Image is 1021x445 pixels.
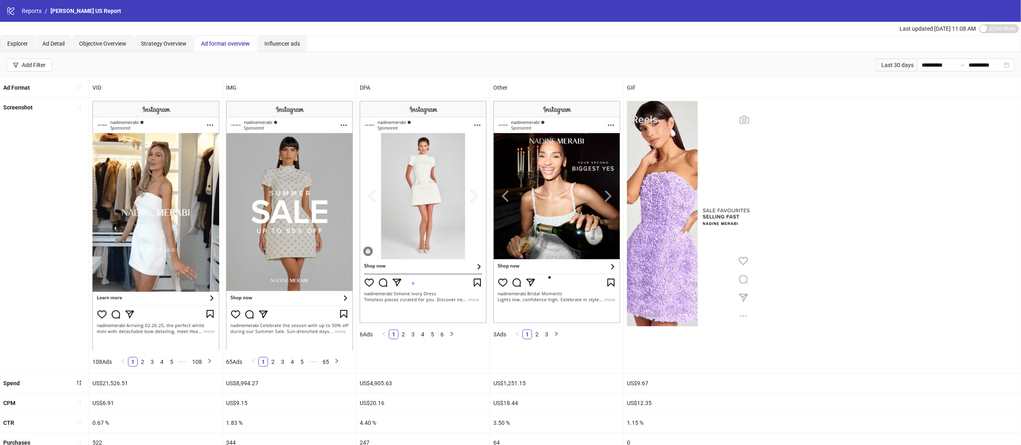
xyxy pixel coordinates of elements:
[3,104,33,111] b: Screenshot
[515,332,520,336] span: left
[20,6,43,15] a: Reports
[493,331,506,338] span: 3 Ads
[89,413,222,432] div: 0.67 %
[533,330,541,339] a: 2
[249,357,258,367] button: left
[121,359,126,363] span: left
[624,413,757,432] div: 1.15 %
[278,357,287,366] a: 3
[268,357,278,367] li: 2
[167,357,176,366] a: 5
[513,330,522,339] button: left
[89,78,222,97] div: VID
[532,330,542,339] li: 2
[205,357,214,367] li: Next Page
[447,330,457,339] button: right
[251,359,256,363] span: left
[513,330,522,339] li: Previous Page
[320,357,331,366] a: 65
[176,357,189,367] span: •••
[382,332,386,336] span: left
[418,330,427,339] a: 4
[551,330,561,339] button: right
[542,330,551,339] li: 3
[398,330,408,339] li: 2
[223,374,356,393] div: US$8,994.27
[92,101,219,350] img: Screenshot 120216561604020780
[554,332,559,336] span: right
[428,330,437,339] li: 5
[3,84,30,91] b: Ad Format
[190,357,204,366] a: 108
[493,101,620,323] img: Screenshot 120227523641280780
[258,357,268,367] li: 1
[141,40,187,47] span: Strategy Overview
[287,357,297,367] li: 4
[176,357,189,367] li: Next 5 Pages
[89,393,222,413] div: US$6.91
[223,393,356,413] div: US$9.15
[490,78,623,97] div: Other
[76,380,82,386] span: sort-descending
[356,413,490,432] div: 4.40 %
[223,413,356,432] div: 1.83 %
[201,40,250,47] span: Ad format overview
[624,78,757,97] div: GIF
[490,374,623,393] div: US$1,251.15
[128,357,138,367] li: 1
[307,357,320,367] span: •••
[3,380,20,386] b: Spend
[307,357,320,367] li: Next 5 Pages
[356,78,490,97] div: DPA
[409,330,417,339] a: 3
[138,357,147,367] li: 2
[264,40,300,47] span: Influencer ads
[76,439,82,445] span: sort-ascending
[157,357,167,367] li: 4
[876,59,917,71] div: Last 30 days
[360,101,486,323] img: Screenshot 120211733703110780
[899,25,976,32] span: Last updated [DATE] 11:08 AM
[959,62,965,68] span: swap-right
[147,357,157,367] li: 3
[89,374,222,393] div: US$21,526.51
[356,393,490,413] div: US$20.16
[7,40,28,47] span: Explorer
[360,331,373,338] span: 6 Ads
[490,413,623,432] div: 3.50 %
[332,357,342,367] button: right
[148,357,157,366] a: 3
[3,400,15,406] b: CPM
[157,357,166,366] a: 4
[523,330,532,339] a: 1
[297,357,307,367] li: 5
[627,101,754,326] img: Screenshot 120229771018040780
[79,40,126,47] span: Objective Overview
[22,62,46,68] div: Add Filter
[249,357,258,367] li: Previous Page
[45,6,47,15] li: /
[13,62,19,68] span: filter
[447,330,457,339] li: Next Page
[389,330,398,339] li: 1
[42,40,65,47] span: Ad Detail
[408,330,418,339] li: 3
[259,357,268,366] a: 1
[207,359,212,363] span: right
[288,357,297,366] a: 4
[542,330,551,339] a: 3
[379,330,389,339] li: Previous Page
[223,78,356,97] div: IMG
[118,357,128,367] button: left
[128,357,137,366] a: 1
[76,400,82,405] span: sort-ascending
[490,393,623,413] div: US$18.44
[118,357,128,367] li: Previous Page
[3,420,14,426] b: CTR
[389,330,398,339] a: 1
[189,357,205,367] li: 108
[92,359,112,365] span: 108 Ads
[76,420,82,425] span: sort-ascending
[449,332,454,336] span: right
